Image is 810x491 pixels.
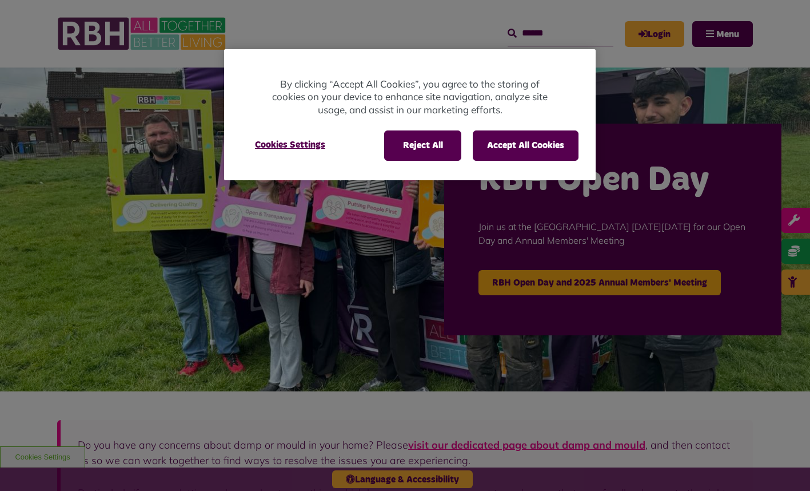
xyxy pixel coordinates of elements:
[473,130,578,160] button: Accept All Cookies
[241,130,339,159] button: Cookies Settings
[224,49,596,180] div: Cookie banner
[384,130,461,160] button: Reject All
[270,78,550,117] p: By clicking “Accept All Cookies”, you agree to the storing of cookies on your device to enhance s...
[224,49,596,180] div: Privacy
